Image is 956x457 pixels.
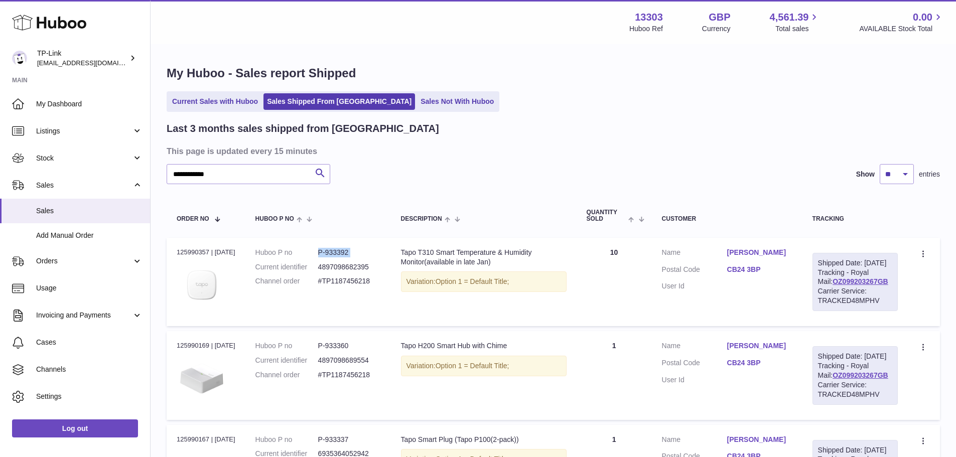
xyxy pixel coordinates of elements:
dt: Channel order [255,370,318,380]
span: Description [401,216,442,222]
span: Total sales [775,24,820,34]
a: CB24 3BP [727,358,792,368]
span: Option 1 = Default Title; [436,362,509,370]
span: Invoicing and Payments [36,311,132,320]
dt: Channel order [255,276,318,286]
strong: 13303 [635,11,663,24]
span: My Dashboard [36,99,143,109]
span: Option 1 = Default Title; [436,277,509,285]
div: Tracking [812,216,898,222]
span: Channels [36,365,143,374]
img: Tapo_T310_1_large_20221020063800b.jpg [177,260,227,310]
label: Show [856,170,875,179]
dd: P-933360 [318,341,381,351]
dt: Name [662,248,727,260]
td: 10 [577,238,652,326]
span: AVAILABLE Stock Total [859,24,944,34]
dt: Huboo P no [255,435,318,444]
td: 1 [577,331,652,419]
div: Shipped Date: [DATE] [818,352,892,361]
div: Tapo Smart Plug (Tapo P100(2-pack)) [401,435,567,444]
div: Tapo H200 Smart Hub with Chime [401,341,567,351]
dd: P-933337 [318,435,381,444]
img: 04_large_20230412092045b.png [177,354,227,404]
div: 125990169 | [DATE] [177,341,235,350]
h3: This page is updated every 15 minutes [167,145,937,157]
div: Carrier Service: TRACKED48MPHV [818,380,892,399]
span: 0.00 [913,11,932,24]
div: 125990167 | [DATE] [177,435,235,444]
a: 0.00 AVAILABLE Stock Total [859,11,944,34]
div: Customer [662,216,792,222]
h2: Last 3 months sales shipped from [GEOGRAPHIC_DATA] [167,122,439,135]
span: Usage [36,283,143,293]
strong: GBP [709,11,730,24]
span: Cases [36,338,143,347]
a: [PERSON_NAME] [727,248,792,257]
div: Variation: [401,271,567,292]
div: 125990357 | [DATE] [177,248,235,257]
a: [PERSON_NAME] [727,435,792,444]
span: Sales [36,181,132,190]
a: CB24 3BP [727,265,792,274]
a: [PERSON_NAME] [727,341,792,351]
span: Sales [36,206,143,216]
span: [EMAIL_ADDRESS][DOMAIN_NAME] [37,59,148,67]
dt: User Id [662,281,727,291]
dd: #TP1187456218 [318,276,381,286]
span: Listings [36,126,132,136]
dd: P-933392 [318,248,381,257]
div: Tracking - Royal Mail: [812,253,898,311]
div: Carrier Service: TRACKED48MPHV [818,286,892,306]
dt: Postal Code [662,358,727,370]
div: Shipped Date: [DATE] [818,258,892,268]
div: Huboo Ref [629,24,663,34]
a: Sales Not With Huboo [417,93,497,110]
dt: Name [662,341,727,353]
dd: 4897098689554 [318,356,381,365]
h1: My Huboo - Sales report Shipped [167,65,940,81]
span: entries [919,170,940,179]
img: internalAdmin-13303@internal.huboo.com [12,51,27,66]
a: Sales Shipped From [GEOGRAPHIC_DATA] [263,93,415,110]
div: Shipped Date: [DATE] [818,445,892,455]
a: OZ099203267GB [833,277,888,285]
dt: User Id [662,375,727,385]
dt: Current identifier [255,262,318,272]
div: Tapo T310 Smart Temperature & Humidity Monitor(available in late Jan) [401,248,567,267]
dt: Current identifier [255,356,318,365]
a: 4,561.39 Total sales [770,11,821,34]
span: 4,561.39 [770,11,809,24]
div: Tracking - Royal Mail: [812,346,898,404]
dt: Huboo P no [255,248,318,257]
dt: Name [662,435,727,447]
a: OZ099203267GB [833,371,888,379]
span: Quantity Sold [587,209,626,222]
dd: 4897098682395 [318,262,381,272]
div: Variation: [401,356,567,376]
div: Currency [702,24,731,34]
span: Add Manual Order [36,231,143,240]
span: Stock [36,154,132,163]
span: Orders [36,256,132,266]
a: Current Sales with Huboo [169,93,261,110]
dt: Huboo P no [255,341,318,351]
div: TP-Link [37,49,127,68]
span: Huboo P no [255,216,294,222]
span: Settings [36,392,143,401]
a: Log out [12,419,138,437]
dt: Postal Code [662,265,727,277]
dd: #TP1187456218 [318,370,381,380]
span: Order No [177,216,209,222]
